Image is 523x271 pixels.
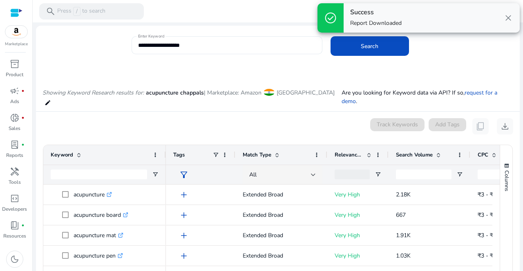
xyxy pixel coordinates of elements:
span: Columns [503,170,510,191]
span: 1.03K [396,252,411,260]
span: check_circle [324,11,337,24]
span: ₹3 - ₹6 [478,252,496,260]
span: campaign [10,86,20,96]
span: handyman [10,167,20,176]
span: fiber_manual_record [21,143,25,146]
p: Tools [9,178,21,186]
span: donut_small [10,113,20,123]
span: 667 [396,211,406,219]
p: Developers [2,205,27,213]
span: inventory_2 [10,59,20,69]
p: Very High [335,227,381,244]
span: close [503,13,513,23]
span: dark_mode [10,254,20,264]
p: acupuncture pen [74,247,123,264]
button: Open Filter Menu [152,171,159,178]
p: Sales [9,125,20,132]
h4: Success [350,9,402,16]
span: book_4 [10,220,20,230]
p: Press to search [57,7,105,16]
span: ₹3 - ₹6 [478,191,496,198]
span: [GEOGRAPHIC_DATA] [277,89,335,97]
p: Very High [335,207,381,223]
button: Open Filter Menu [456,171,463,178]
span: lab_profile [10,140,20,150]
input: Keyword Filter Input [51,170,147,179]
p: acupuncture [74,186,112,203]
button: Open Filter Menu [375,171,381,178]
p: Ads [10,98,19,105]
p: Extended Broad [243,207,320,223]
span: / [73,7,80,16]
span: fiber_manual_record [21,89,25,93]
span: add [179,231,189,240]
p: Resources [3,232,26,240]
span: download [500,121,510,131]
span: 2.18K [396,191,411,198]
span: add [179,251,189,261]
span: code_blocks [10,194,20,203]
p: Product [6,71,23,78]
button: Search [331,36,409,56]
p: Are you looking for Keyword data via API? If so, . [342,88,513,106]
span: Match Type [243,151,271,159]
span: 1.91K [396,231,411,239]
mat-icon: edit [45,98,51,108]
span: | Marketplace: Amazon [204,89,261,97]
p: acupuncture board [74,207,128,223]
img: amazon.svg [5,26,27,38]
span: filter_alt [179,170,189,180]
p: Extended Broad [243,227,320,244]
span: fiber_manual_record [21,224,25,227]
p: Extended Broad [243,186,320,203]
p: Reports [6,152,23,159]
button: download [497,118,513,134]
span: Relevance Score [335,151,363,159]
span: ₹3 - ₹6 [478,231,496,239]
span: CPC [478,151,488,159]
span: All [249,171,257,178]
span: add [179,210,189,220]
span: search [46,7,56,16]
p: Report Downloaded [350,19,402,27]
input: Search Volume Filter Input [396,170,451,179]
span: fiber_manual_record [21,116,25,119]
span: acupuncture chappals [146,89,204,97]
p: acupuncture mat [74,227,123,244]
p: Very High [335,186,381,203]
i: Showing Keyword Research results for: [42,89,144,97]
span: Tags [173,151,185,159]
span: ₹3 - ₹6 [478,211,496,219]
span: Search Volume [396,151,433,159]
p: Very High [335,247,381,264]
span: Search [361,42,378,51]
p: Marketplace [5,41,28,47]
span: Keyword [51,151,73,159]
span: add [179,190,189,200]
p: Extended Broad [243,247,320,264]
mat-label: Enter Keyword [138,33,164,39]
